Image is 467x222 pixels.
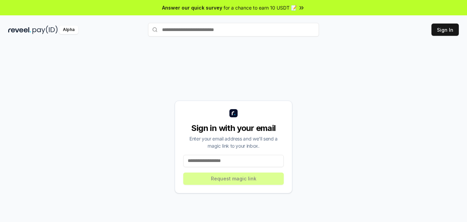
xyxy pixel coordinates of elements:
span: for a chance to earn 10 USDT 📝 [224,4,297,11]
div: Enter your email address and we’ll send a magic link to your inbox. [183,135,284,149]
img: pay_id [32,26,58,34]
img: reveel_dark [8,26,31,34]
div: Sign in with your email [183,123,284,134]
div: Alpha [59,26,78,34]
span: Answer our quick survey [162,4,222,11]
img: logo_small [229,109,238,117]
button: Sign In [431,24,459,36]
